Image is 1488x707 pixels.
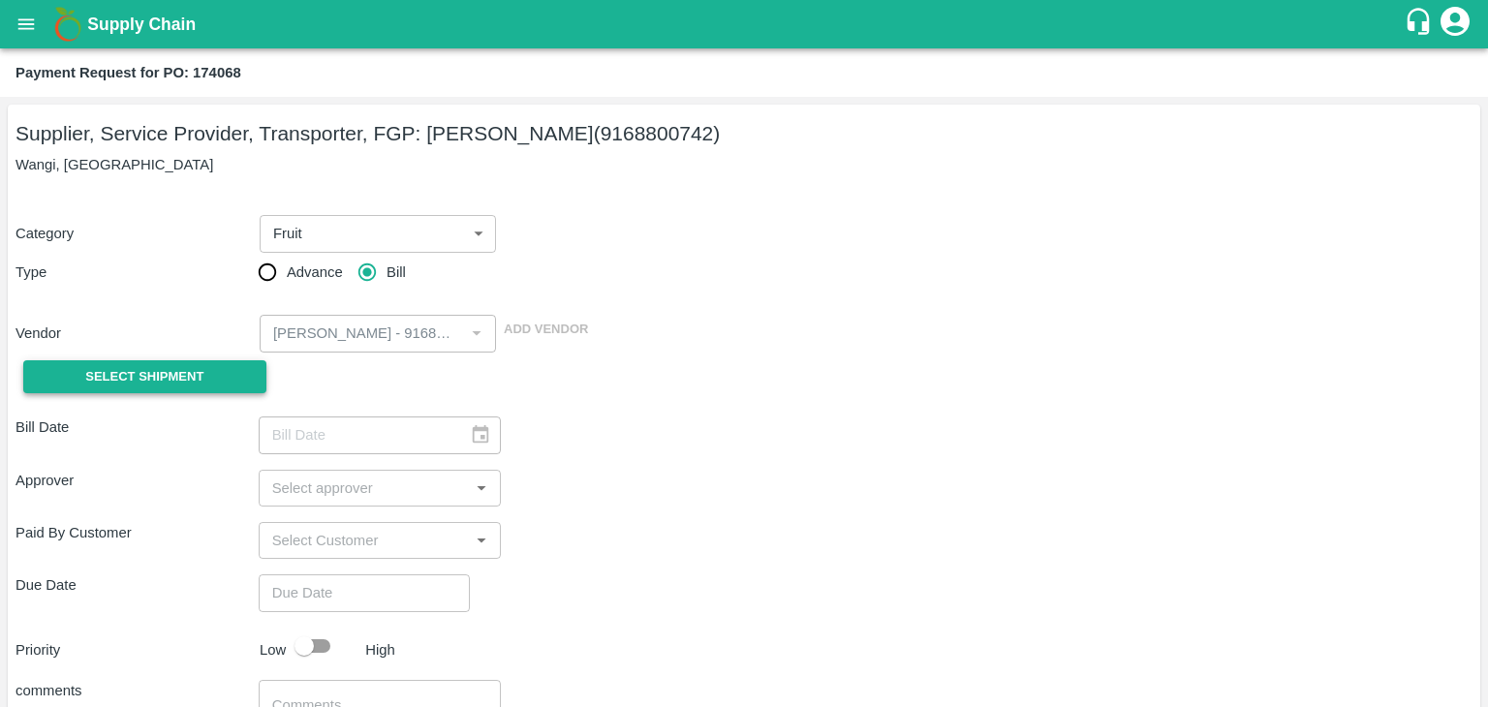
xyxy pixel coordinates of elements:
div: customer-support [1404,7,1438,42]
input: Select Customer [264,528,464,553]
button: Select Shipment [23,360,266,394]
p: Priority [15,639,252,661]
b: Payment Request for PO: 174068 [15,65,241,80]
p: Wangi, [GEOGRAPHIC_DATA] [15,154,1472,175]
h5: Supplier, Service Provider, Transporter, FGP: [PERSON_NAME] (9168800742) [15,120,1472,147]
button: Open [469,476,494,501]
button: Open [469,528,494,553]
p: Fruit [273,223,302,244]
span: Bill [387,261,406,283]
p: Low [260,639,286,661]
p: High [365,639,395,661]
input: Select Vendor [265,321,458,346]
b: Supply Chain [87,15,196,34]
p: Bill Date [15,416,259,438]
p: Approver [15,470,259,491]
button: open drawer [4,2,48,46]
p: comments [15,680,259,701]
p: Category [15,223,252,244]
input: Bill Date [259,416,454,453]
img: logo [48,5,87,44]
p: Vendor [15,323,252,344]
input: Select approver [264,476,464,501]
span: Select Shipment [85,366,203,388]
span: Advance [287,261,343,283]
p: Paid By Customer [15,522,259,543]
input: Choose date [259,574,456,611]
p: Due Date [15,574,259,596]
div: account of current user [1438,4,1472,45]
p: Type [15,261,259,283]
a: Supply Chain [87,11,1404,38]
